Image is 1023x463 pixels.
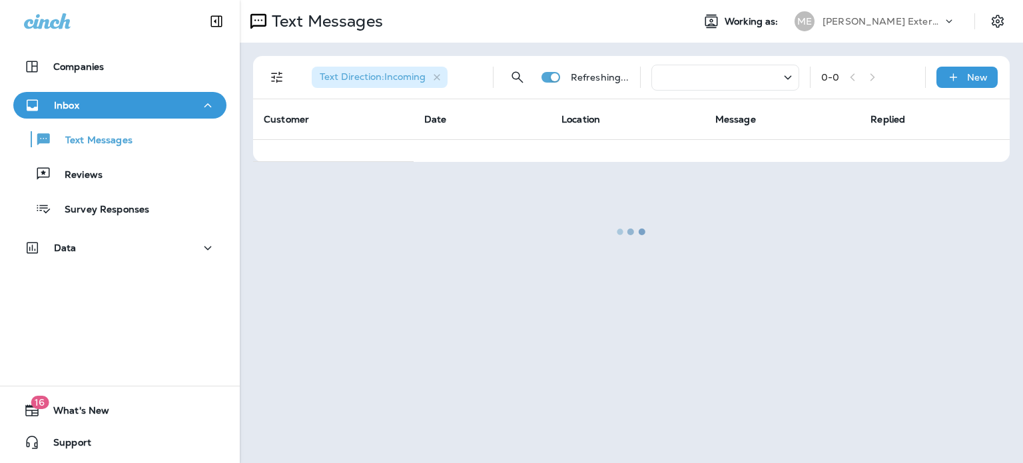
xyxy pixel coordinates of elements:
p: Survey Responses [51,204,149,217]
p: Companies [53,61,104,72]
p: New [967,72,988,83]
p: Reviews [51,169,103,182]
span: Support [40,437,91,453]
button: Collapse Sidebar [198,8,235,35]
p: Inbox [54,100,79,111]
p: Text Messages [52,135,133,147]
span: What's New [40,405,109,421]
button: Companies [13,53,226,80]
button: Inbox [13,92,226,119]
button: 16What's New [13,397,226,424]
button: Support [13,429,226,456]
button: Data [13,234,226,261]
button: Text Messages [13,125,226,153]
button: Survey Responses [13,195,226,223]
span: 16 [31,396,49,409]
button: Reviews [13,160,226,188]
p: Data [54,242,77,253]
